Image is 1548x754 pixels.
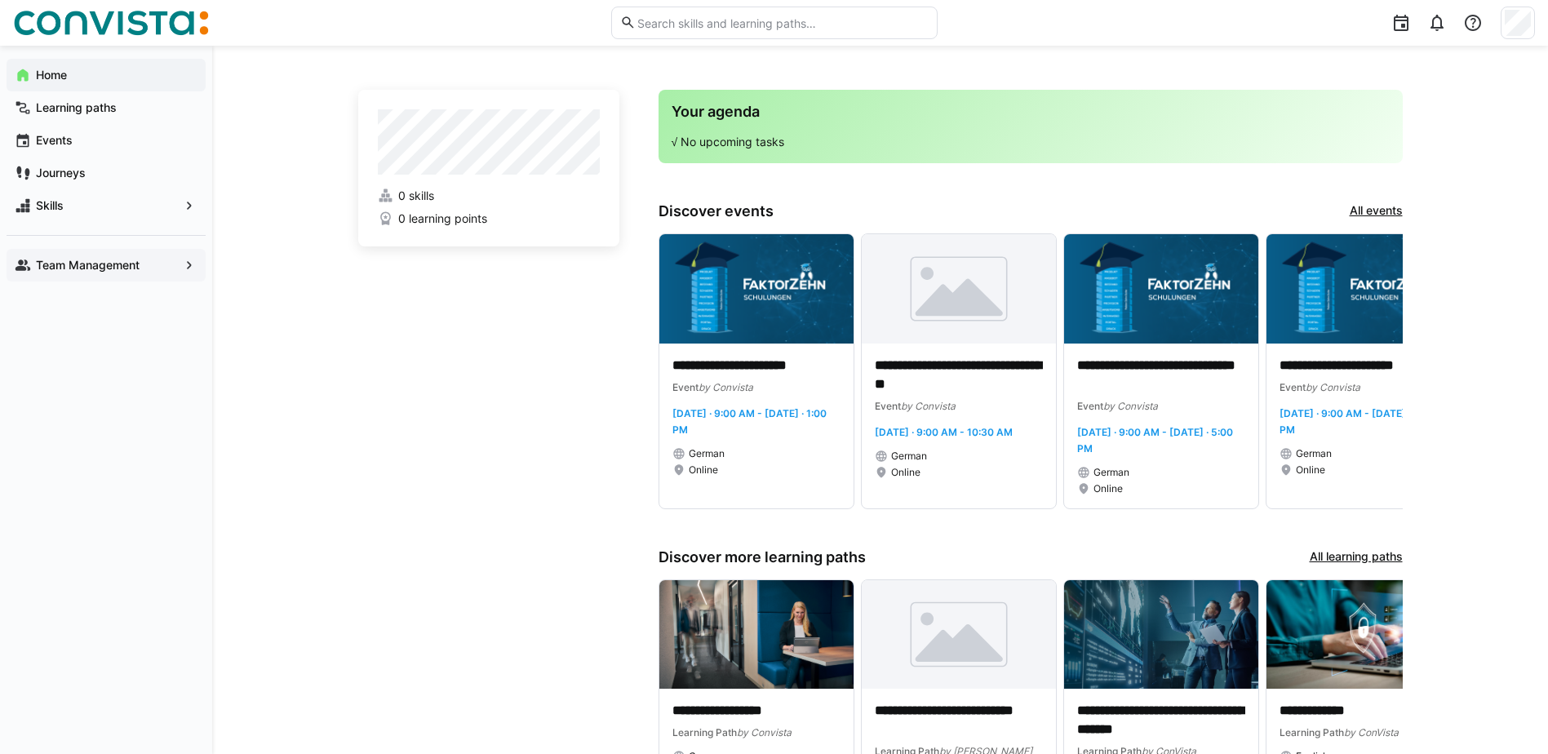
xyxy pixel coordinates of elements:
[1064,580,1258,690] img: image
[1064,234,1258,344] img: image
[737,726,792,738] span: by Convista
[1306,381,1360,393] span: by Convista
[862,580,1056,690] img: image
[1344,726,1399,738] span: by ConVista
[1077,400,1103,412] span: Event
[1093,466,1129,479] span: German
[659,202,774,220] h3: Discover events
[672,381,699,393] span: Event
[1296,463,1325,477] span: Online
[672,726,737,738] span: Learning Path
[636,16,928,30] input: Search skills and learning paths…
[1280,381,1306,393] span: Event
[891,466,920,479] span: Online
[862,234,1056,344] img: image
[1077,426,1233,455] span: [DATE] · 9:00 AM - [DATE] · 5:00 PM
[398,211,487,227] span: 0 learning points
[1266,234,1461,344] img: image
[672,103,1390,121] h3: Your agenda
[1103,400,1158,412] span: by Convista
[1296,447,1332,460] span: German
[1310,548,1403,566] a: All learning paths
[689,447,725,460] span: German
[1093,482,1123,495] span: Online
[378,188,600,204] a: 0 skills
[1280,726,1344,738] span: Learning Path
[672,134,1390,150] p: √ No upcoming tasks
[1280,407,1435,436] span: [DATE] · 9:00 AM - [DATE] · 5:00 PM
[659,580,854,690] img: image
[891,450,927,463] span: German
[672,407,827,436] span: [DATE] · 9:00 AM - [DATE] · 1:00 PM
[659,548,866,566] h3: Discover more learning paths
[1350,202,1403,220] a: All events
[901,400,956,412] span: by Convista
[659,234,854,344] img: image
[1266,580,1461,690] img: image
[699,381,753,393] span: by Convista
[875,400,901,412] span: Event
[689,463,718,477] span: Online
[398,188,434,204] span: 0 skills
[875,426,1013,438] span: [DATE] · 9:00 AM - 10:30 AM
